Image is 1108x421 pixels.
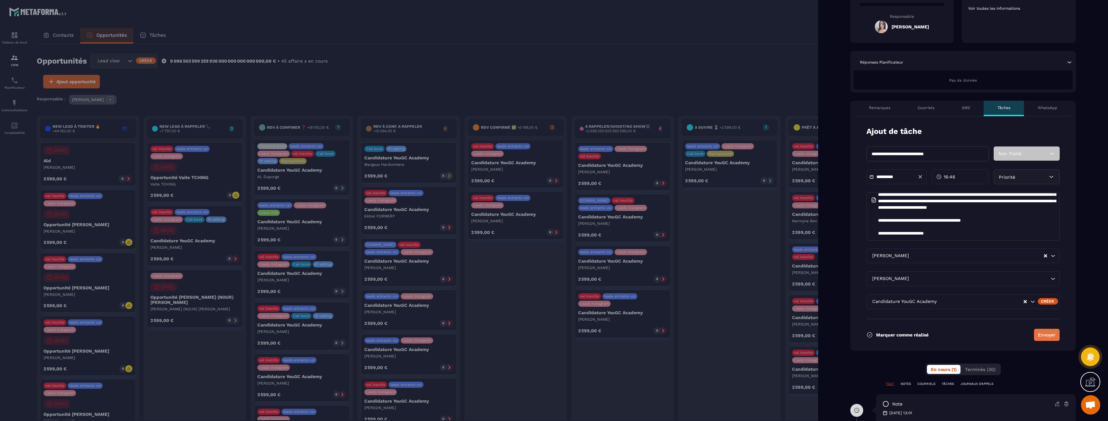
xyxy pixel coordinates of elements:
[927,365,960,374] button: En cours (1)
[871,298,938,305] span: Candidature YouGC Academy
[961,365,999,374] button: Terminés (30)
[866,271,1060,286] div: Search for option
[965,367,996,372] span: Terminés (30)
[866,248,1060,263] div: Search for option
[949,78,977,83] span: Pas de donnée
[910,252,1043,259] input: Search for option
[866,294,1060,309] div: Search for option
[892,401,903,407] p: note
[998,151,1021,156] span: Non Traité
[1024,299,1027,304] button: Clear Selected
[876,332,929,337] p: Marquer comme réalisé
[1044,254,1047,258] button: Clear Selected
[998,105,1010,110] p: Tâches
[889,410,912,416] p: [DATE] 13:01
[866,126,922,137] p: Ajout de tâche
[1034,329,1060,341] button: Envoyer
[960,382,993,386] p: JOURNAUX D'APPELS
[918,105,934,110] p: Courriels
[944,174,955,180] span: 16:46
[962,105,970,110] p: SMS
[910,275,1049,282] input: Search for option
[860,60,903,65] p: Réponses Planificateur
[931,367,957,372] span: En cours (1)
[938,298,1023,305] input: Search for option
[1038,105,1057,110] p: WhatsApp
[869,105,890,110] p: Remarques
[901,382,911,386] p: NOTES
[886,382,894,386] p: TOUT
[999,175,1015,180] span: Priorité
[917,382,935,386] p: COURRIELS
[1038,298,1058,305] div: Créer
[942,382,954,386] p: TÂCHES
[871,252,910,259] span: [PERSON_NAME]
[1081,395,1100,415] a: Ouvrir le chat
[871,275,910,282] span: [PERSON_NAME]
